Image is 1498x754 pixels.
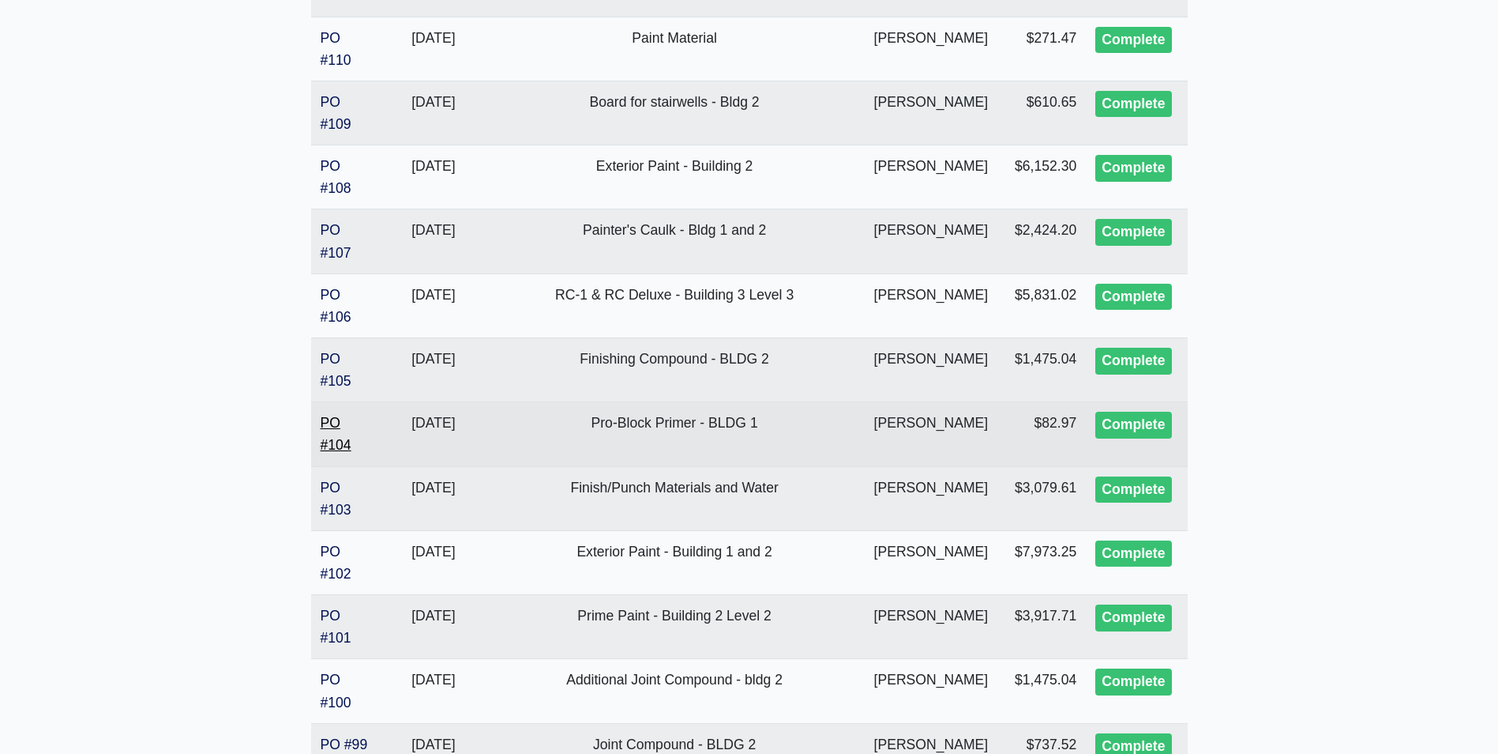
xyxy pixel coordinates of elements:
[865,466,998,530] td: [PERSON_NAME]
[865,145,998,209] td: [PERSON_NAME]
[321,672,351,710] a: PO #100
[321,351,351,389] a: PO #105
[1095,541,1171,567] div: Complete
[321,544,351,582] a: PO #102
[1095,284,1171,311] div: Complete
[865,530,998,594] td: [PERSON_NAME]
[321,415,351,453] a: PO #104
[485,466,865,530] td: Finish/Punch Materials and Water
[1095,477,1171,503] div: Complete
[382,81,485,145] td: [DATE]
[997,466,1086,530] td: $3,079.61
[485,338,865,402] td: Finishing Compound - BLDG 2
[997,81,1086,145] td: $610.65
[997,209,1086,273] td: $2,424.20
[321,480,351,518] a: PO #103
[382,17,485,81] td: [DATE]
[321,222,351,260] a: PO #107
[997,659,1086,723] td: $1,475.04
[1095,27,1171,54] div: Complete
[485,209,865,273] td: Painter's Caulk - Bldg 1 and 2
[1095,669,1171,696] div: Complete
[382,595,485,659] td: [DATE]
[865,273,998,337] td: [PERSON_NAME]
[382,466,485,530] td: [DATE]
[382,402,485,466] td: [DATE]
[865,209,998,273] td: [PERSON_NAME]
[997,402,1086,466] td: $82.97
[997,145,1086,209] td: $6,152.30
[865,402,998,466] td: [PERSON_NAME]
[1095,348,1171,375] div: Complete
[997,595,1086,659] td: $3,917.71
[1095,91,1171,118] div: Complete
[865,81,998,145] td: [PERSON_NAME]
[485,595,865,659] td: Prime Paint - Building 2 Level 2
[1095,219,1171,246] div: Complete
[485,145,865,209] td: Exterior Paint - Building 2
[382,209,485,273] td: [DATE]
[865,595,998,659] td: [PERSON_NAME]
[382,659,485,723] td: [DATE]
[485,530,865,594] td: Exterior Paint - Building 1 and 2
[1095,155,1171,182] div: Complete
[997,17,1086,81] td: $271.47
[485,659,865,723] td: Additional Joint Compound - bldg 2
[865,17,998,81] td: [PERSON_NAME]
[865,659,998,723] td: [PERSON_NAME]
[997,273,1086,337] td: $5,831.02
[382,338,485,402] td: [DATE]
[321,608,351,646] a: PO #101
[485,402,865,466] td: Pro-Block Primer - BLDG 1
[997,530,1086,594] td: $7,973.25
[382,530,485,594] td: [DATE]
[321,287,351,325] a: PO #106
[382,145,485,209] td: [DATE]
[485,81,865,145] td: Board for stairwells - Bldg 2
[1095,605,1171,631] div: Complete
[865,338,998,402] td: [PERSON_NAME]
[1095,412,1171,439] div: Complete
[485,17,865,81] td: Paint Material
[321,737,368,752] a: PO #99
[321,30,351,68] a: PO #110
[321,158,351,196] a: PO #108
[485,273,865,337] td: RC-1 & RC Deluxe - Building 3 Level 3
[382,273,485,337] td: [DATE]
[321,94,351,132] a: PO #109
[997,338,1086,402] td: $1,475.04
